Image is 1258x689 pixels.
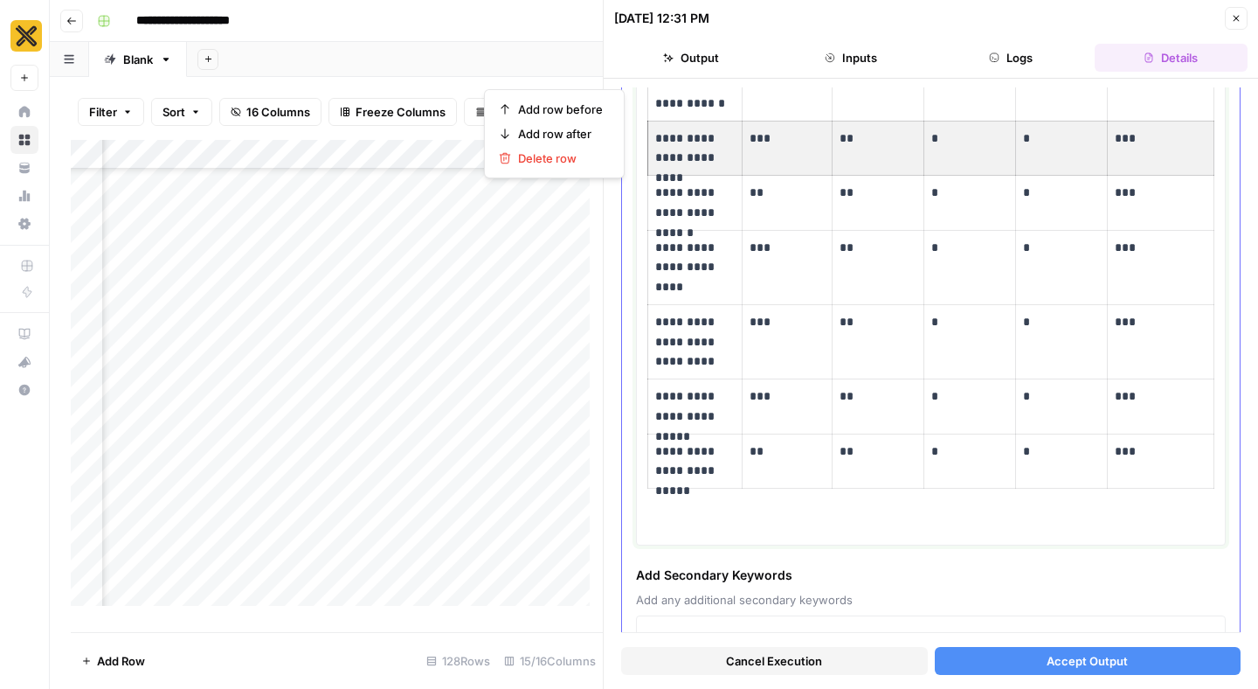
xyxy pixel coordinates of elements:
[726,652,822,670] span: Cancel Execution
[10,14,38,58] button: Workspace: CookUnity
[419,647,497,675] div: 128 Rows
[328,98,457,126] button: Freeze Columns
[89,103,117,121] span: Filter
[636,591,1226,609] span: Add any additional secondary keywords
[89,42,187,77] a: Blank
[10,98,38,126] a: Home
[151,98,212,126] button: Sort
[10,182,38,210] a: Usage
[11,349,38,375] div: What's new?
[464,98,565,126] button: Row Height
[10,210,38,238] a: Settings
[614,10,709,27] div: [DATE] 12:31 PM
[614,44,767,72] button: Output
[774,44,927,72] button: Inputs
[518,125,603,143] span: Add row after
[123,51,153,68] div: Blank
[10,154,38,182] a: Your Data
[97,652,145,670] span: Add Row
[10,348,38,376] button: What's new?
[1047,652,1128,670] span: Accept Output
[518,101,603,118] span: Add row before
[162,103,185,121] span: Sort
[935,647,1241,675] button: Accept Output
[1095,44,1248,72] button: Details
[935,44,1088,72] button: Logs
[497,647,603,675] div: 15/16 Columns
[10,20,42,52] img: CookUnity Logo
[71,647,156,675] button: Add Row
[10,376,38,404] button: Help + Support
[246,103,310,121] span: 16 Columns
[10,320,38,348] a: AirOps Academy
[10,126,38,154] a: Browse
[636,567,1226,584] span: Add Secondary Keywords
[356,103,446,121] span: Freeze Columns
[621,647,928,675] button: Cancel Execution
[78,98,144,126] button: Filter
[219,98,321,126] button: 16 Columns
[518,150,603,167] span: Delete row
